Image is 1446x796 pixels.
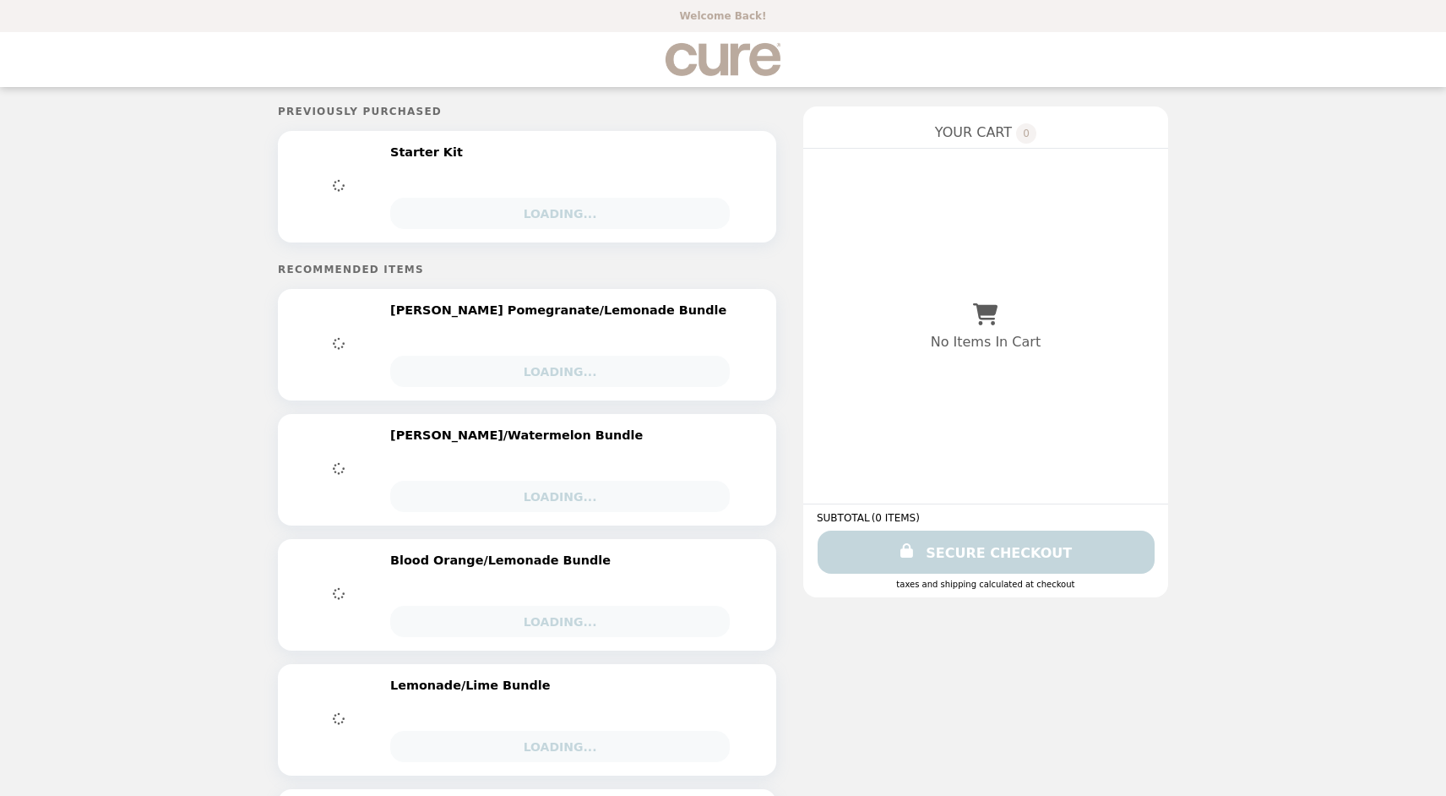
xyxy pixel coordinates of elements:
[390,144,470,160] h2: Starter Kit
[278,264,776,275] h5: Recommended Items
[817,580,1155,589] div: Taxes and Shipping calculated at checkout
[1016,123,1036,144] span: 0
[278,106,776,117] h5: Previously Purchased
[390,678,557,693] h2: Lemonade/Lime Bundle
[872,512,920,524] span: ( 0 ITEMS )
[935,124,1012,140] span: YOUR CART
[390,553,617,568] h2: Blood Orange/Lemonade Bundle
[679,10,766,22] p: Welcome Back!
[817,512,872,524] span: SUBTOTAL
[665,42,781,77] img: Brand Logo
[390,303,733,318] h2: [PERSON_NAME] Pomegranate/Lemonade Bundle
[390,428,650,443] h2: [PERSON_NAME]/Watermelon Bundle
[931,334,1041,350] p: No Items In Cart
